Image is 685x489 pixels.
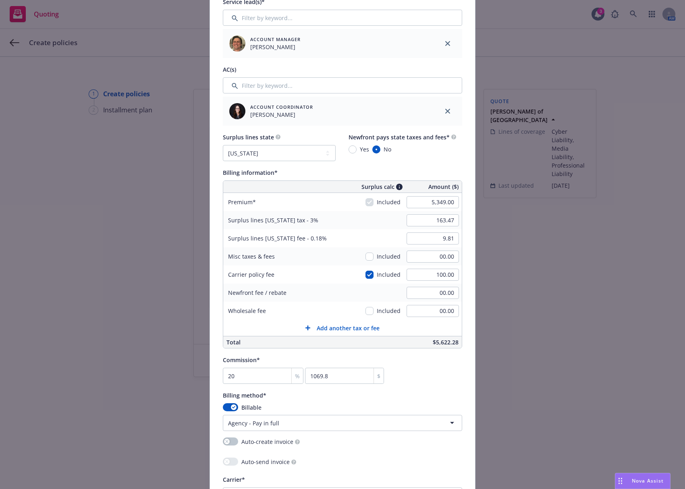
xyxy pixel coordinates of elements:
a: close [443,39,453,48]
span: Surplus lines state [223,133,274,141]
input: 0.00 [407,232,459,244]
span: Included [377,252,401,261]
span: Surplus lines [US_STATE] fee - 0.18% [228,234,327,242]
img: employee photo [229,35,245,52]
span: Commission* [223,356,260,364]
div: Billable [223,403,462,412]
span: Auto-send invoice [241,458,290,466]
span: Included [377,307,401,315]
span: Surplus lines [US_STATE] tax - 3% [228,216,318,224]
button: Nova Assist [615,473,670,489]
span: Newfront pays state taxes and fees* [349,133,450,141]
input: Filter by keyword... [223,77,462,93]
span: Yes [360,145,369,153]
span: Total [226,338,241,346]
input: Filter by keyword... [223,10,462,26]
input: Yes [349,145,357,153]
span: Included [377,198,401,206]
span: $ [377,372,380,380]
span: Add another tax or fee [317,324,380,332]
input: 0.00 [407,214,459,226]
input: 0.00 [407,269,459,281]
span: Included [377,270,401,279]
span: No [384,145,391,153]
span: Auto-create invoice [241,437,293,446]
span: AC(s) [223,66,236,73]
span: Nova Assist [632,477,664,484]
div: Drag to move [615,473,625,489]
input: 0.00 [407,251,459,263]
input: No [372,145,380,153]
input: 0.00 [407,305,459,317]
span: % [295,372,300,380]
span: Account Manager [250,36,301,43]
span: Carrier* [223,476,245,483]
span: Billing information* [223,169,278,176]
span: Amount ($) [428,182,459,191]
span: Surplus calc [361,182,394,191]
span: [PERSON_NAME] [250,43,301,51]
input: 0.00 [407,287,459,299]
span: Wholesale fee [228,307,266,315]
span: Carrier policy fee [228,271,274,278]
span: [PERSON_NAME] [250,110,313,119]
span: Newfront fee / rebate [228,289,286,296]
span: Misc taxes & fees [228,253,275,260]
span: $5,622.28 [433,338,459,346]
img: employee photo [229,103,245,119]
span: Account Coordinator [250,104,313,110]
span: Premium [228,198,256,206]
span: Billing method* [223,392,266,399]
button: Add another tax or fee [223,320,462,336]
a: close [443,106,453,116]
input: 0.00 [407,196,459,208]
